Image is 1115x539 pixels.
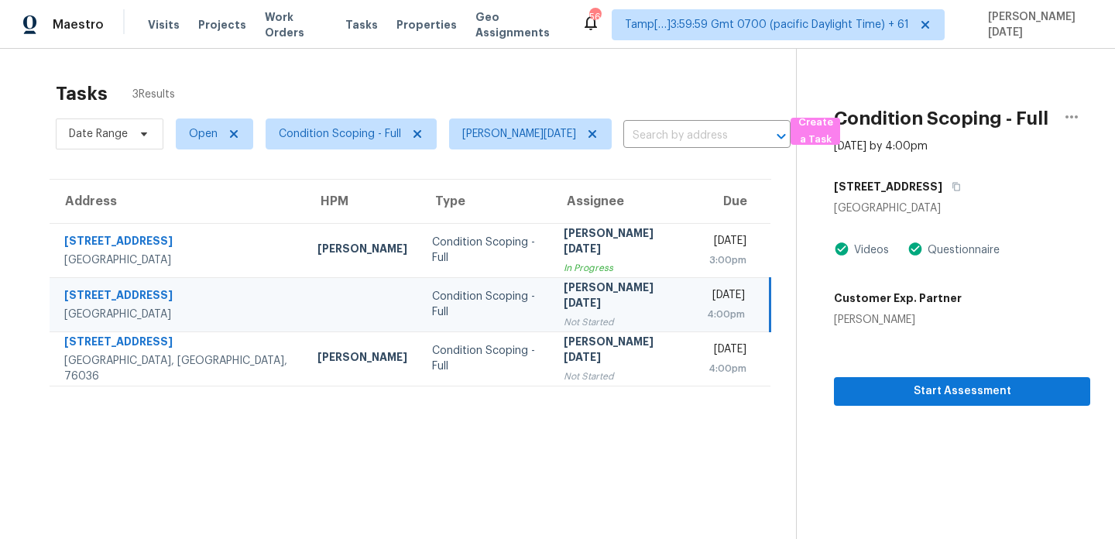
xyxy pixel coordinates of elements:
[564,314,683,330] div: Not Started
[791,118,840,145] button: Create a Task
[50,180,305,223] th: Address
[564,280,683,314] div: [PERSON_NAME][DATE]
[623,124,747,148] input: Search by address
[834,111,1048,126] h2: Condition Scoping - Full
[317,241,407,260] div: [PERSON_NAME]
[707,233,746,252] div: [DATE]
[317,349,407,369] div: [PERSON_NAME]
[265,9,327,40] span: Work Orders
[834,201,1090,216] div: [GEOGRAPHIC_DATA]
[198,17,246,33] span: Projects
[432,289,539,320] div: Condition Scoping - Full
[56,86,108,101] h2: Tasks
[707,252,746,268] div: 3:00pm
[345,19,378,30] span: Tasks
[834,290,962,306] h5: Customer Exp. Partner
[707,361,746,376] div: 4:00pm
[834,377,1090,406] button: Start Assessment
[589,9,600,25] div: 562
[551,180,695,223] th: Assignee
[770,125,792,147] button: Open
[189,126,218,142] span: Open
[834,179,942,194] h5: [STREET_ADDRESS]
[798,114,832,149] span: Create a Task
[564,334,683,369] div: [PERSON_NAME][DATE]
[64,353,293,384] div: [GEOGRAPHIC_DATA], [GEOGRAPHIC_DATA], 76036
[462,126,576,142] span: [PERSON_NAME][DATE]
[64,252,293,268] div: [GEOGRAPHIC_DATA]
[942,173,963,201] button: Copy Address
[396,17,457,33] span: Properties
[695,180,770,223] th: Due
[64,287,293,307] div: [STREET_ADDRESS]
[432,343,539,374] div: Condition Scoping - Full
[982,9,1092,40] span: [PERSON_NAME][DATE]
[432,235,539,266] div: Condition Scoping - Full
[907,241,923,257] img: Artifact Present Icon
[279,126,401,142] span: Condition Scoping - Full
[420,180,551,223] th: Type
[305,180,420,223] th: HPM
[834,241,849,257] img: Artifact Present Icon
[707,307,745,322] div: 4:00pm
[564,369,683,384] div: Not Started
[69,126,128,142] span: Date Range
[475,9,564,40] span: Geo Assignments
[834,139,928,154] div: [DATE] by 4:00pm
[846,382,1078,401] span: Start Assessment
[148,17,180,33] span: Visits
[849,242,889,258] div: Videos
[707,342,746,361] div: [DATE]
[625,17,909,33] span: Tamp[…]3:59:59 Gmt 0700 (pacific Daylight Time) + 61
[834,312,962,328] div: [PERSON_NAME]
[64,233,293,252] div: [STREET_ADDRESS]
[923,242,1000,258] div: Questionnaire
[564,225,683,260] div: [PERSON_NAME][DATE]
[132,87,175,102] span: 3 Results
[64,307,293,322] div: [GEOGRAPHIC_DATA]
[53,17,104,33] span: Maestro
[707,287,745,307] div: [DATE]
[64,334,293,353] div: [STREET_ADDRESS]
[564,260,683,276] div: In Progress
